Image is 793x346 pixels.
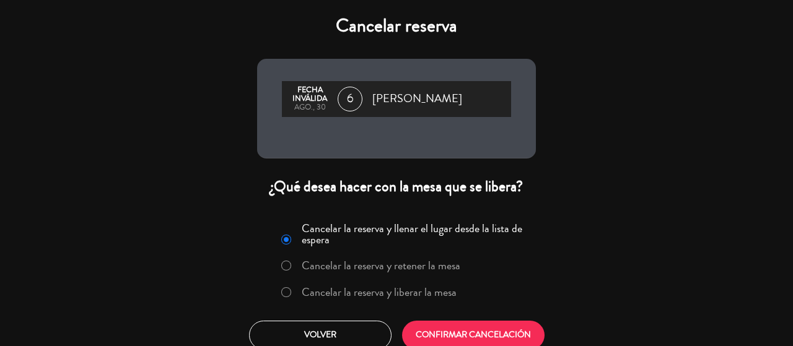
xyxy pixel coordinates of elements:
label: Cancelar la reserva y liberar la mesa [302,287,457,298]
h4: Cancelar reserva [257,15,536,37]
span: [PERSON_NAME] [372,90,462,108]
label: Cancelar la reserva y llenar el lugar desde la lista de espera [302,223,528,245]
div: Fecha inválida [288,86,331,103]
span: 6 [338,87,362,111]
div: ago., 30 [288,103,331,112]
div: ¿Qué desea hacer con la mesa que se libera? [257,177,536,196]
label: Cancelar la reserva y retener la mesa [302,260,460,271]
